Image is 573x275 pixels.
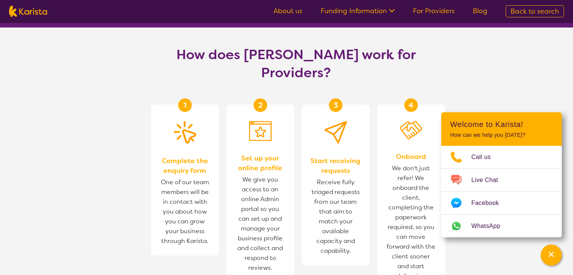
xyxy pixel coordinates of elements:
[471,220,509,232] span: WhatsApp
[396,152,426,162] span: Onboard
[159,176,211,248] span: One of our team members will be in contact with you about how you can grow your business through ...
[159,156,211,176] span: Complete the enquiry form
[450,132,553,138] p: How can we help you [DATE]?
[324,121,347,144] img: Provider Start receiving requests
[450,120,553,129] h2: Welcome to Karista!
[329,98,342,112] div: 3
[471,174,507,186] span: Live Chat
[309,176,362,258] span: Receive fully triaged requests from our team that aim to match your available capacity and capabi...
[234,173,287,275] span: We give you access to an online Admin portal so you can set up and manage your business profile a...
[178,98,192,112] div: 1
[510,7,559,16] span: Back to search
[321,6,395,15] a: Funding Information
[473,6,487,15] a: Blog
[541,244,562,266] button: Channel Menu
[249,121,272,141] img: Set up your online profile
[471,197,508,209] span: Facebook
[400,121,422,139] img: Onboard
[471,151,500,163] span: Call us
[170,46,422,82] h1: How does [PERSON_NAME] work for Providers?
[174,121,196,144] img: Complete the enquiry form
[274,6,303,15] a: About us
[309,156,362,176] span: Start receiving requests
[441,215,562,237] a: Web link opens in a new tab.
[506,5,564,17] a: Back to search
[441,112,562,237] div: Channel Menu
[234,153,287,173] span: Set up your online profile
[413,6,455,15] a: For Providers
[404,98,418,112] div: 4
[254,98,267,112] div: 2
[9,6,47,17] img: Karista logo
[441,146,562,237] ul: Choose channel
